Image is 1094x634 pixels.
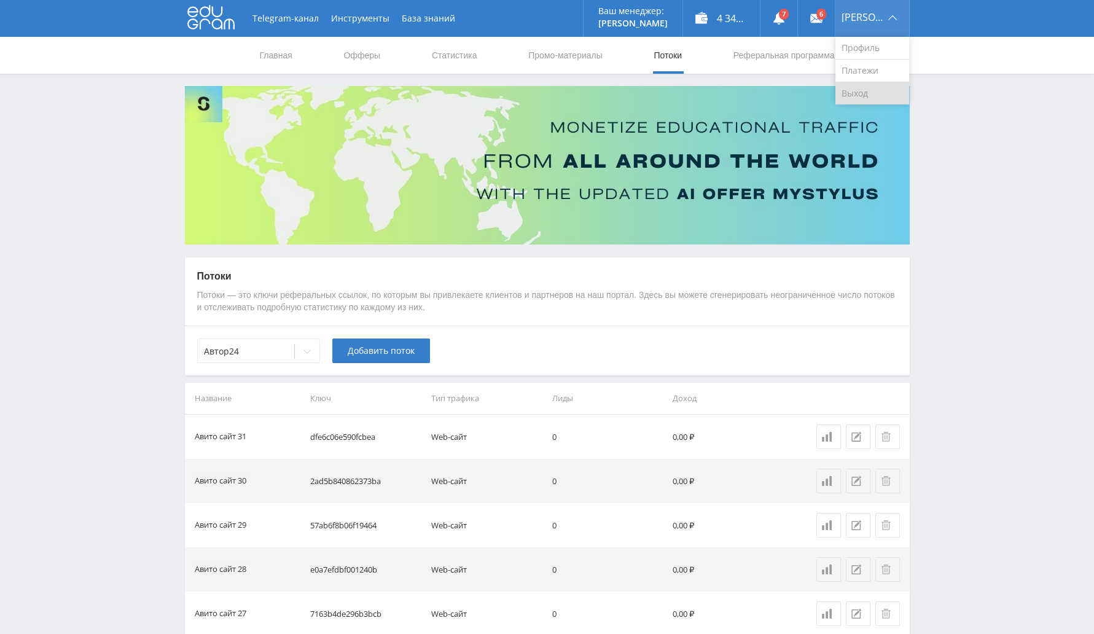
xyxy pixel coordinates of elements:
p: Потоки [197,270,897,283]
button: Удалить [875,513,900,538]
a: Потоки [652,37,683,74]
a: Статистика [816,557,841,582]
th: Тип трафика [426,383,547,414]
a: Профиль [835,37,909,60]
div: Авито сайт 31 [195,430,246,444]
a: Статистика [431,37,479,74]
th: Лиды [547,383,668,414]
button: Редактировать [846,557,870,582]
div: Авито сайт 28 [195,563,246,577]
button: Удалить [875,557,900,582]
td: 0 [547,415,668,459]
div: Авито сайт 27 [195,607,246,621]
button: Удалить [875,469,900,493]
a: Реферальная программа [732,37,836,74]
a: Статистика [816,601,841,626]
span: [PERSON_NAME] [842,12,885,22]
td: 0 [547,547,668,592]
td: 57ab6f8b06f19464 [305,503,426,547]
a: Статистика [816,469,841,493]
img: Banner [185,86,910,245]
td: dfe6c06e590fcbea [305,415,426,459]
button: Редактировать [846,601,870,626]
td: Web-сайт [426,415,547,459]
td: 0,00 ₽ [668,503,789,547]
td: 0 [547,503,668,547]
button: Добавить поток [332,339,430,363]
td: 0,00 ₽ [668,459,789,503]
td: 0,00 ₽ [668,415,789,459]
td: 0 [547,459,668,503]
button: Редактировать [846,425,870,449]
a: Главная [259,37,294,74]
p: Ваш менеджер: [598,6,668,16]
span: Добавить поток [348,346,415,356]
a: Промо-материалы [527,37,603,74]
button: Редактировать [846,513,870,538]
a: Статистика [816,425,841,449]
td: 2ad5b840862373ba [305,459,426,503]
button: Удалить [875,601,900,626]
td: Web-сайт [426,547,547,592]
td: Web-сайт [426,459,547,503]
div: Авито сайт 30 [195,474,246,488]
td: Web-сайт [426,503,547,547]
th: Название [185,383,306,414]
a: Офферы [343,37,382,74]
th: Ключ [305,383,426,414]
th: Доход [668,383,789,414]
p: Потоки — это ключи реферальных ссылок, по которым вы привлекаете клиентов и партнеров на наш порт... [197,289,897,313]
div: Авито сайт 29 [195,519,246,533]
button: Редактировать [846,469,870,493]
button: Удалить [875,425,900,449]
a: Выход [835,82,909,104]
td: 0,00 ₽ [668,547,789,592]
td: e0a7efdbf001240b [305,547,426,592]
p: [PERSON_NAME] [598,18,668,28]
a: Статистика [816,513,841,538]
a: Платежи [835,60,909,82]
